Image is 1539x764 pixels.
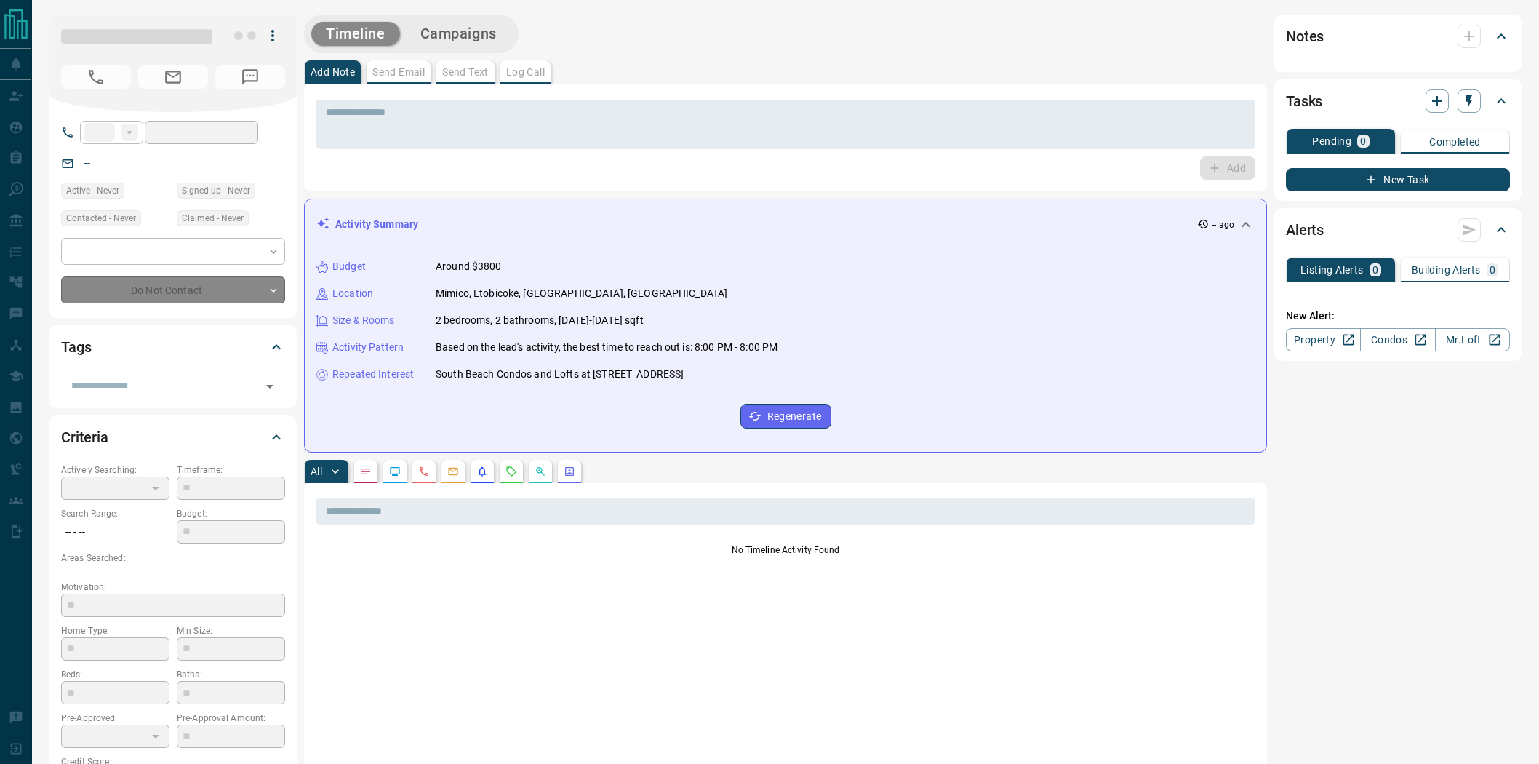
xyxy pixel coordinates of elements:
div: Notes [1286,19,1510,54]
a: Property [1286,328,1361,351]
svg: Emails [447,466,459,477]
p: Areas Searched: [61,552,285,565]
svg: Agent Actions [564,466,575,477]
p: Pre-Approval Amount: [177,712,285,725]
a: Condos [1360,328,1435,351]
p: Activity Summary [335,217,418,232]
p: 0 [1372,265,1378,275]
h2: Notes [1286,25,1324,48]
p: Activity Pattern [332,340,404,355]
p: 2 bedrooms, 2 bathrooms, [DATE]-[DATE] sqft [436,313,644,328]
span: No Number [215,65,285,89]
p: -- ago [1212,218,1234,231]
svg: Calls [418,466,430,477]
button: Regenerate [740,404,831,429]
p: Min Size: [177,624,285,637]
svg: Opportunities [535,466,546,477]
p: -- - -- [61,520,169,544]
p: Building Alerts [1412,265,1481,275]
span: No Email [138,65,208,89]
svg: Requests [505,466,517,477]
span: No Number [61,65,131,89]
div: Criteria [61,420,285,455]
svg: Lead Browsing Activity [389,466,401,477]
h2: Alerts [1286,218,1324,242]
p: Size & Rooms [332,313,395,328]
p: Actively Searching: [61,463,169,477]
span: Contacted - Never [66,211,136,226]
p: South Beach Condos and Lofts at [STREET_ADDRESS] [436,367,684,382]
p: Add Note [311,67,355,77]
svg: Notes [360,466,372,477]
p: Repeated Interest [332,367,414,382]
button: Campaigns [406,22,511,46]
h2: Tags [61,335,91,359]
a: Mr.Loft [1435,328,1510,351]
p: 0 [1360,136,1366,146]
span: Signed up - Never [182,183,250,198]
div: Activity Summary-- ago [316,211,1255,238]
p: Mimico, Etobicoke, [GEOGRAPHIC_DATA], [GEOGRAPHIC_DATA] [436,286,727,301]
span: Claimed - Never [182,211,244,226]
p: Beds: [61,668,169,681]
p: Timeframe: [177,463,285,477]
span: Active - Never [66,183,119,198]
p: Baths: [177,668,285,681]
a: -- [84,157,90,169]
p: Motivation: [61,581,285,594]
div: Tasks [1286,84,1510,119]
p: Search Range: [61,507,169,520]
p: Based on the lead's activity, the best time to reach out is: 8:00 PM - 8:00 PM [436,340,778,355]
p: Listing Alerts [1300,265,1364,275]
button: New Task [1286,168,1510,191]
p: Pending [1312,136,1351,146]
p: Budget [332,259,366,274]
p: Budget: [177,507,285,520]
p: All [311,466,322,477]
div: Tags [61,330,285,365]
p: Home Type: [61,624,169,637]
h2: Tasks [1286,89,1322,113]
p: Completed [1429,137,1481,147]
div: Do Not Contact [61,276,285,303]
button: Timeline [311,22,400,46]
p: Pre-Approved: [61,712,169,725]
p: Location [332,286,373,301]
p: 0 [1490,265,1495,275]
h2: Criteria [61,426,108,449]
div: Alerts [1286,212,1510,247]
p: New Alert: [1286,309,1510,324]
p: No Timeline Activity Found [316,544,1255,557]
svg: Listing Alerts [476,466,488,477]
p: Around $3800 [436,259,502,274]
button: Open [260,376,280,397]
